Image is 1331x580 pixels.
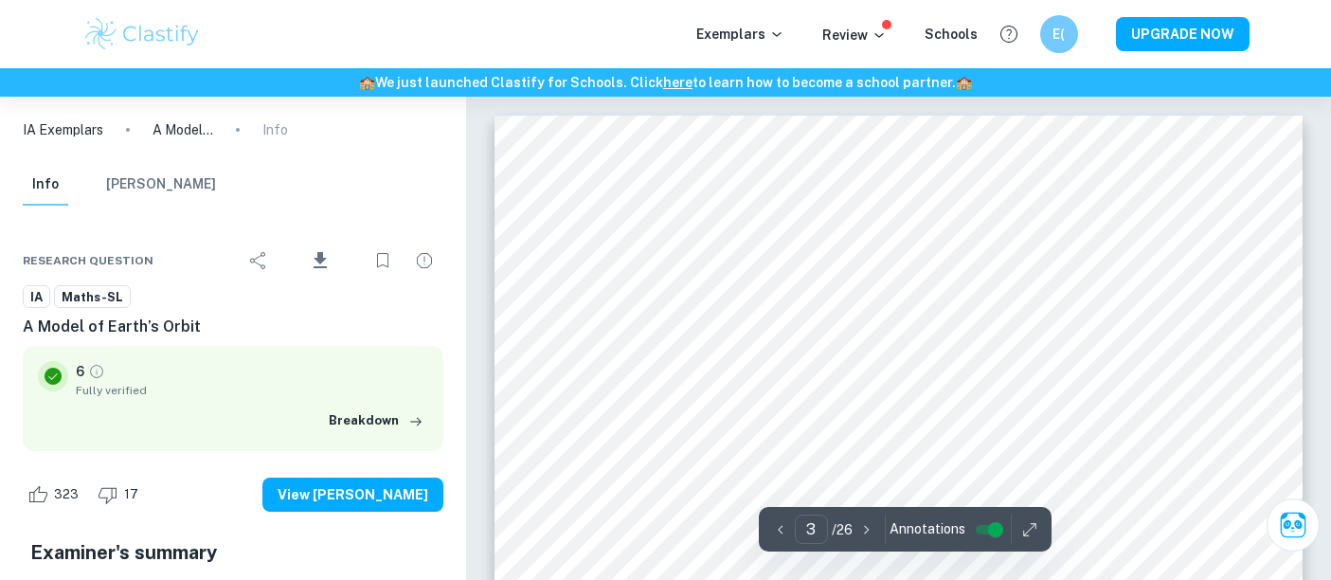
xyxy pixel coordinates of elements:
h6: We just launched Clastify for Schools. Click to learn how to become a school partner. [4,72,1327,93]
h5: Examiner's summary [30,538,436,567]
a: Schools [925,27,978,42]
button: Help and Feedback [993,18,1025,50]
span: IA [24,288,49,307]
p: Info [262,119,288,140]
img: Clastify logo [82,15,203,53]
span: Fully verified [76,382,428,399]
span: 17 [114,485,149,504]
div: Like [23,480,89,510]
button: UPGRADE NOW [1116,17,1250,51]
button: Info [23,164,68,206]
button: E( [1040,15,1078,53]
button: View [PERSON_NAME] [262,478,443,512]
button: Ask Clai [1267,498,1320,552]
h6: E( [1048,24,1070,45]
button: [PERSON_NAME] [106,164,216,206]
p: A Model of Earth’s Orbit [153,119,213,140]
p: Review [822,25,887,45]
div: Download [281,236,360,285]
span: Annotations [890,519,965,539]
div: Report issue [405,242,443,280]
p: / 26 [832,519,853,540]
button: Breakdown [324,407,428,435]
a: here [663,75,692,90]
span: Maths-SL [55,288,130,307]
a: IA Exemplars [23,119,103,140]
div: Dislike [93,480,149,510]
span: 🏫 [359,75,375,90]
a: Grade fully verified [88,363,105,380]
a: Maths-SL [54,285,131,309]
p: 6 [76,361,84,382]
div: Bookmark [364,242,402,280]
h6: A Model of Earth’s Orbit [23,316,443,338]
span: 🏫 [956,75,972,90]
span: 323 [44,485,89,504]
div: Share [240,242,278,280]
a: IA [23,285,50,309]
span: Research question [23,252,153,269]
p: Exemplars [696,24,784,45]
